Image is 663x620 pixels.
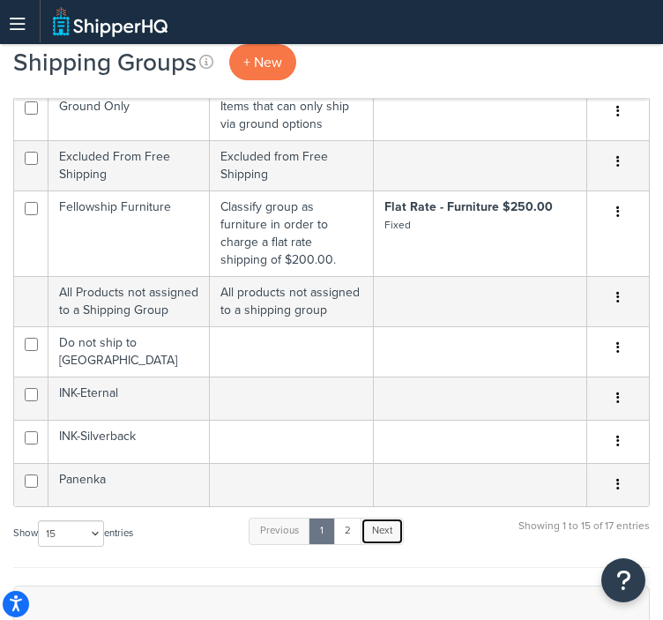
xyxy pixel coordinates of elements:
[48,326,210,377] td: Do not ship to [GEOGRAPHIC_DATA]
[384,198,553,216] strong: Flat Rate - Furniture $250.00
[333,518,362,544] a: 2
[249,518,310,544] a: Previous
[243,52,282,72] span: + New
[229,44,296,80] a: + New
[48,190,210,276] td: Fellowship Furniture
[48,140,210,190] td: Excluded From Free Shipping
[13,520,133,547] label: Show entries
[518,516,650,554] div: Showing 1 to 15 of 17 entries
[48,276,210,326] td: All Products not assigned to a Shipping Group
[210,90,374,140] td: Items that can only ship via ground options
[361,518,404,544] a: Next
[48,90,210,140] td: Ground Only
[384,217,411,233] small: Fixed
[38,520,104,547] select: Showentries
[48,420,210,463] td: INK-Silverback
[48,463,210,506] td: Panenka
[48,377,210,420] td: INK-Eternal
[13,45,197,79] h1: Shipping Groups
[601,558,645,602] button: Open Resource Center
[210,190,374,276] td: Classify group as furniture in order to charge a flat rate shipping of $200.00.
[210,140,374,190] td: Excluded from Free Shipping
[309,518,335,544] a: 1
[210,276,374,326] td: All products not assigned to a shipping group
